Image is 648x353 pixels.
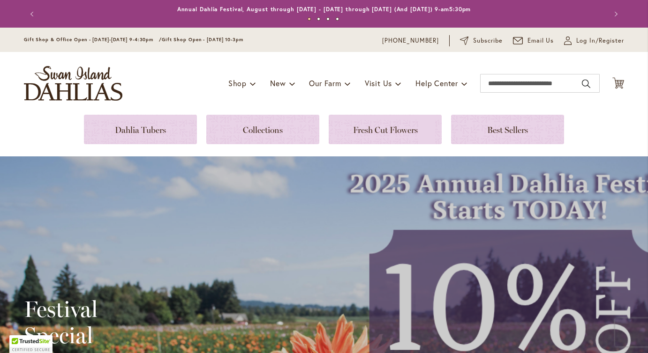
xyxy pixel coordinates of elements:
[513,36,554,45] a: Email Us
[605,5,624,23] button: Next
[309,78,341,88] span: Our Farm
[24,37,162,43] span: Gift Shop & Office Open - [DATE]-[DATE] 9-4:30pm /
[24,66,122,101] a: store logo
[326,17,330,21] button: 3 of 4
[228,78,247,88] span: Shop
[308,17,311,21] button: 1 of 4
[317,17,320,21] button: 2 of 4
[460,36,503,45] a: Subscribe
[527,36,554,45] span: Email Us
[415,78,458,88] span: Help Center
[270,78,286,88] span: New
[473,36,503,45] span: Subscribe
[382,36,439,45] a: [PHONE_NUMBER]
[576,36,624,45] span: Log In/Register
[564,36,624,45] a: Log In/Register
[336,17,339,21] button: 4 of 4
[24,296,267,348] h2: Festival Special
[162,37,243,43] span: Gift Shop Open - [DATE] 10-3pm
[24,5,43,23] button: Previous
[365,78,392,88] span: Visit Us
[177,6,471,13] a: Annual Dahlia Festival, August through [DATE] - [DATE] through [DATE] (And [DATE]) 9-am5:30pm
